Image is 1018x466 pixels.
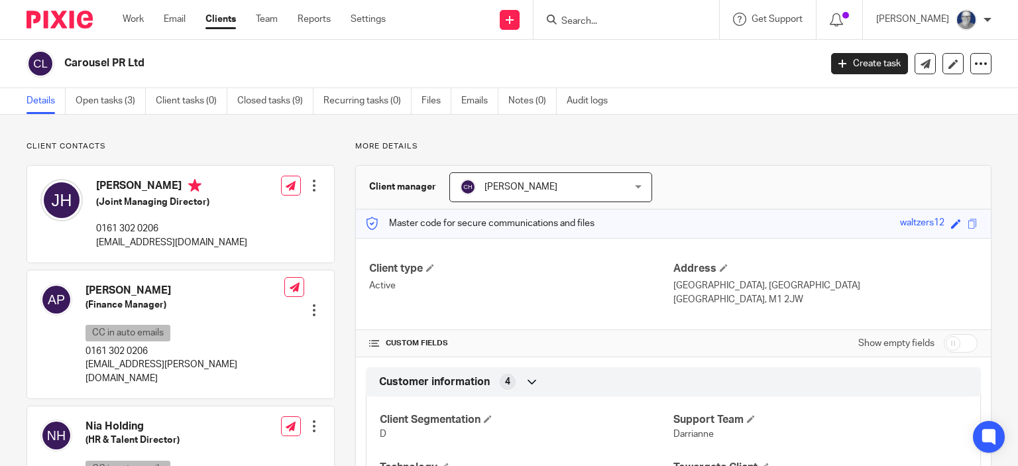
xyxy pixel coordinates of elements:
[369,180,436,194] h3: Client manager
[461,88,498,114] a: Emails
[567,88,618,114] a: Audit logs
[369,338,673,349] h4: CUSTOM FIELDS
[508,88,557,114] a: Notes (0)
[355,141,991,152] p: More details
[351,13,386,26] a: Settings
[379,375,490,389] span: Customer information
[858,337,934,350] label: Show empty fields
[85,298,284,312] h5: (Finance Manager)
[484,182,557,192] span: [PERSON_NAME]
[505,375,510,388] span: 4
[156,88,227,114] a: Client tasks (0)
[673,279,978,292] p: [GEOGRAPHIC_DATA], [GEOGRAPHIC_DATA]
[40,179,83,221] img: svg%3E
[85,434,237,447] h5: (HR & Talent Director)
[900,216,944,231] div: waltzers12
[422,88,451,114] a: Files
[123,13,144,26] a: Work
[85,284,284,298] h4: [PERSON_NAME]
[256,13,278,26] a: Team
[188,179,201,192] i: Primary
[27,50,54,78] img: svg%3E
[85,420,237,434] h4: Nia Holding
[96,179,247,196] h4: [PERSON_NAME]
[673,413,967,427] h4: Support Team
[752,15,803,24] span: Get Support
[369,262,673,276] h4: Client type
[205,13,236,26] a: Clients
[27,88,66,114] a: Details
[164,13,186,26] a: Email
[366,217,594,230] p: Master code for secure communications and files
[380,413,673,427] h4: Client Segmentation
[298,13,331,26] a: Reports
[460,179,476,195] img: svg%3E
[85,325,170,341] p: CC in auto emails
[831,53,908,74] a: Create task
[876,13,949,26] p: [PERSON_NAME]
[96,196,247,209] h5: (Joint Managing Director)
[369,279,673,292] p: Active
[85,358,284,385] p: [EMAIL_ADDRESS][PERSON_NAME][DOMAIN_NAME]
[673,430,714,439] span: Darrianne
[237,88,313,114] a: Closed tasks (9)
[96,236,247,249] p: [EMAIL_ADDRESS][DOMAIN_NAME]
[40,420,72,451] img: svg%3E
[673,293,978,306] p: [GEOGRAPHIC_DATA], M1 2JW
[323,88,412,114] a: Recurring tasks (0)
[96,222,247,235] p: 0161 302 0206
[560,16,679,28] input: Search
[64,56,662,70] h2: Carousel PR Ltd
[27,11,93,29] img: Pixie
[76,88,146,114] a: Open tasks (3)
[956,9,977,30] img: renny%20cropped.jpg
[40,284,72,316] img: svg%3E
[85,345,284,358] p: 0161 302 0206
[673,262,978,276] h4: Address
[27,141,335,152] p: Client contacts
[380,430,386,439] span: D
